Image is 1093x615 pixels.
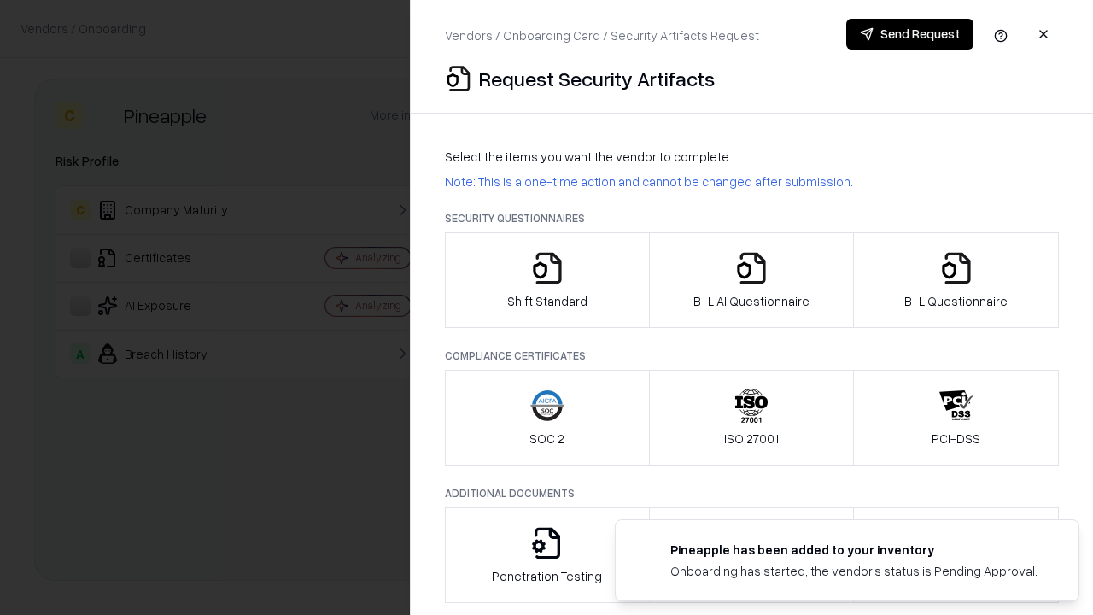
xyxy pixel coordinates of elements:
button: B+L AI Questionnaire [649,232,855,328]
p: Request Security Artifacts [479,65,715,92]
p: ISO 27001 [724,430,779,448]
p: Vendors / Onboarding Card / Security Artifacts Request [445,26,759,44]
div: Onboarding has started, the vendor's status is Pending Approval. [670,562,1037,580]
p: PCI-DSS [932,430,980,448]
p: Security Questionnaires [445,211,1059,225]
button: ISO 27001 [649,370,855,466]
p: B+L AI Questionnaire [693,292,810,310]
button: Penetration Testing [445,507,650,603]
p: Penetration Testing [492,567,602,585]
button: Privacy Policy [649,507,855,603]
button: PCI-DSS [853,370,1059,466]
button: Shift Standard [445,232,650,328]
button: B+L Questionnaire [853,232,1059,328]
img: pineappleenergy.com [636,541,657,561]
button: SOC 2 [445,370,650,466]
p: B+L Questionnaire [904,292,1008,310]
p: Note: This is a one-time action and cannot be changed after submission. [445,173,1059,190]
p: Select the items you want the vendor to complete: [445,148,1059,166]
p: Compliance Certificates [445,348,1059,363]
p: Additional Documents [445,486,1059,501]
div: Pineapple has been added to your inventory [670,541,1037,559]
p: SOC 2 [529,430,564,448]
button: Send Request [846,19,973,50]
p: Shift Standard [507,292,587,310]
button: Data Processing Agreement [853,507,1059,603]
